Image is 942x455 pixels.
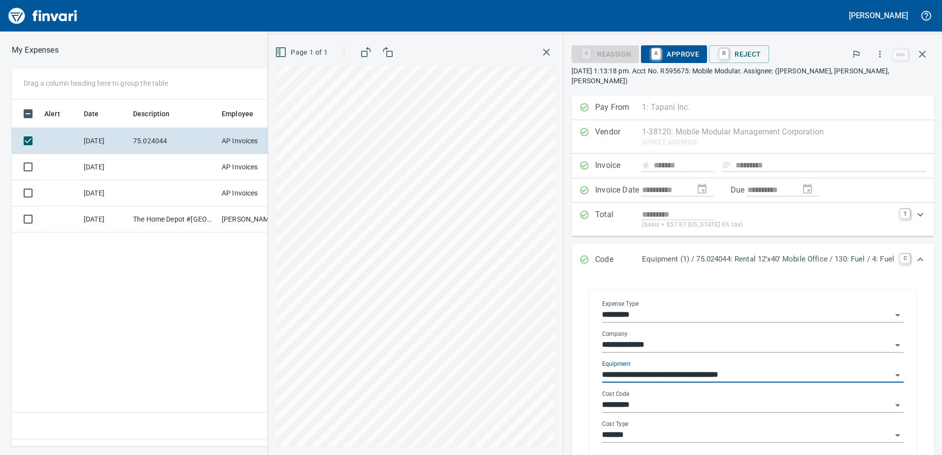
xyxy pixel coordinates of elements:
button: [PERSON_NAME] [846,8,910,23]
td: [DATE] [80,206,129,232]
label: Cost Code [602,391,629,397]
button: Open [891,398,905,412]
nav: breadcrumb [12,44,59,56]
td: The Home Depot #[GEOGRAPHIC_DATA] [129,206,218,232]
span: Description [133,108,170,120]
div: Expand [572,244,934,276]
button: Open [891,428,905,442]
td: [PERSON_NAME] [218,206,292,232]
span: Date [84,108,112,120]
button: Flag [845,43,867,65]
label: Cost Type [602,421,629,427]
a: C [900,254,910,263]
span: Date [84,108,99,120]
label: Company [602,331,628,337]
span: Alert [44,108,73,120]
a: T [900,209,910,219]
label: Equipment [602,361,631,367]
button: Open [891,368,905,382]
span: Employee [222,108,266,120]
span: Approve [649,46,699,63]
h5: [PERSON_NAME] [849,10,908,21]
p: Drag a column heading here to group the table [24,78,168,88]
p: Code [595,254,642,266]
p: [DATE] 1:13:18 pm. Acct No. R595675: Mobile Modular. Assignee: ([PERSON_NAME], [PERSON_NAME], [PE... [572,66,934,86]
span: Description [133,108,183,120]
td: [DATE] [80,180,129,206]
button: RReject [709,45,769,63]
span: Close invoice [891,42,934,66]
a: R [719,48,729,59]
span: Employee [222,108,253,120]
a: esc [893,49,908,60]
button: Open [891,338,905,352]
span: Reject [717,46,761,63]
td: 75.024044 [129,128,218,154]
label: Expense Type [602,301,639,307]
div: Expand [572,203,934,236]
td: [DATE] [80,154,129,180]
img: Finvari [6,4,80,28]
td: AP Invoices [218,180,292,206]
span: Alert [44,108,60,120]
p: (basis + $57.87 [US_STATE] 6% tax) [642,220,894,230]
td: AP Invoices [218,128,292,154]
span: Page 1 of 1 [277,46,328,59]
button: Open [891,308,905,322]
td: AP Invoices [218,154,292,180]
button: More [869,43,891,65]
div: Reassign [572,49,639,58]
p: Total [595,209,642,230]
p: My Expenses [12,44,59,56]
button: Page 1 of 1 [273,43,332,62]
a: A [651,48,661,59]
td: [DATE] [80,128,129,154]
button: AApprove [641,45,707,63]
p: Equipment (1) / 75.024044: Rental 12'x40' Mobile Office / 130: Fuel / 4: Fuel [642,254,894,265]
